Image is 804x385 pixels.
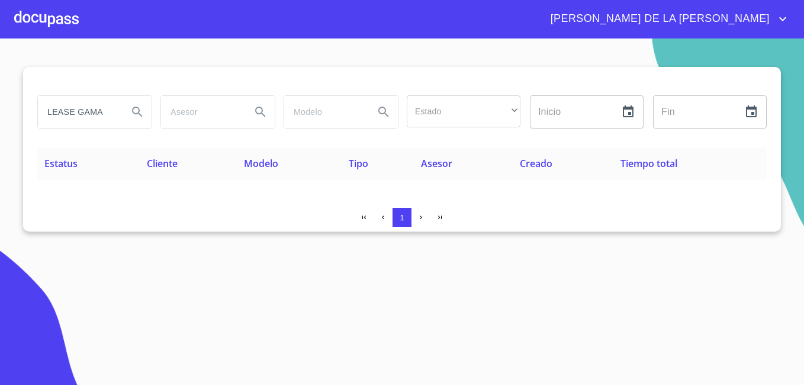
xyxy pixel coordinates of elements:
[147,157,178,170] span: Cliente
[244,157,278,170] span: Modelo
[38,96,118,128] input: search
[393,208,411,227] button: 1
[369,98,398,126] button: Search
[421,157,452,170] span: Asesor
[542,9,776,28] span: [PERSON_NAME] DE LA [PERSON_NAME]
[400,213,404,222] span: 1
[44,157,78,170] span: Estatus
[284,96,365,128] input: search
[620,157,677,170] span: Tiempo total
[542,9,790,28] button: account of current user
[246,98,275,126] button: Search
[407,95,520,127] div: ​
[161,96,242,128] input: search
[123,98,152,126] button: Search
[520,157,552,170] span: Creado
[349,157,368,170] span: Tipo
